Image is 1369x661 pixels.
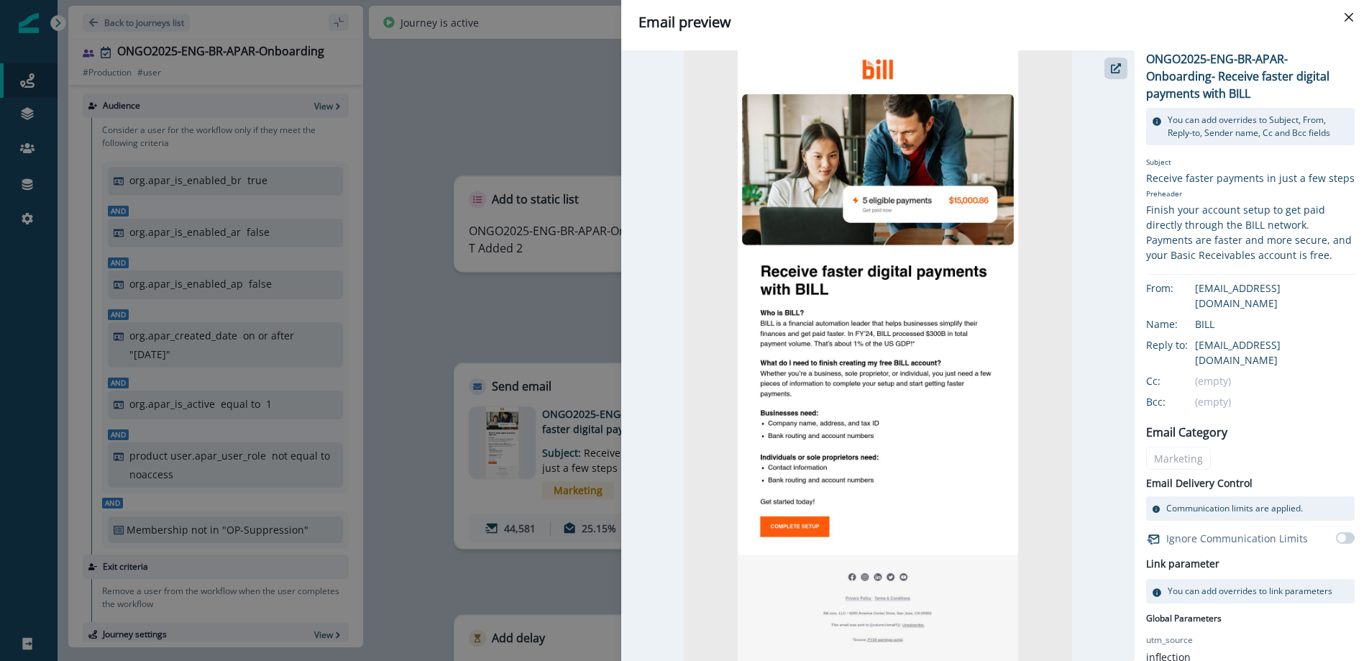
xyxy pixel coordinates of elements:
[684,50,1071,661] img: email asset unavailable
[1168,585,1332,598] p: You can add overrides to link parameters
[1146,337,1218,352] div: Reply to:
[1146,373,1218,388] div: Cc:
[1146,186,1355,202] p: Preheader
[1146,555,1219,573] h2: Link parameter
[1195,373,1355,388] div: (empty)
[1195,394,1355,409] div: (empty)
[1337,6,1360,29] button: Close
[1146,281,1218,296] div: From:
[1146,157,1355,170] p: Subject
[1195,316,1355,332] div: BILL
[638,12,1352,33] div: Email preview
[1146,202,1355,263] div: Finish your account setup to get paid directly through the BILL network. Payments are faster and ...
[1146,170,1355,186] div: Receive faster payments in just a few steps
[1146,316,1218,332] div: Name:
[1195,281,1355,311] div: [EMAIL_ADDRESS][DOMAIN_NAME]
[1146,50,1355,102] p: ONGO2025-ENG-BR-APAR-Onboarding- Receive faster digital payments with BILL
[1146,609,1222,625] p: Global Parameters
[1168,114,1349,140] p: You can add overrides to Subject, From, Reply-to, Sender name, Cc and Bcc fields
[1146,634,1193,647] p: utm_source
[1146,394,1218,409] div: Bcc:
[1195,337,1355,368] div: [EMAIL_ADDRESS][DOMAIN_NAME]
